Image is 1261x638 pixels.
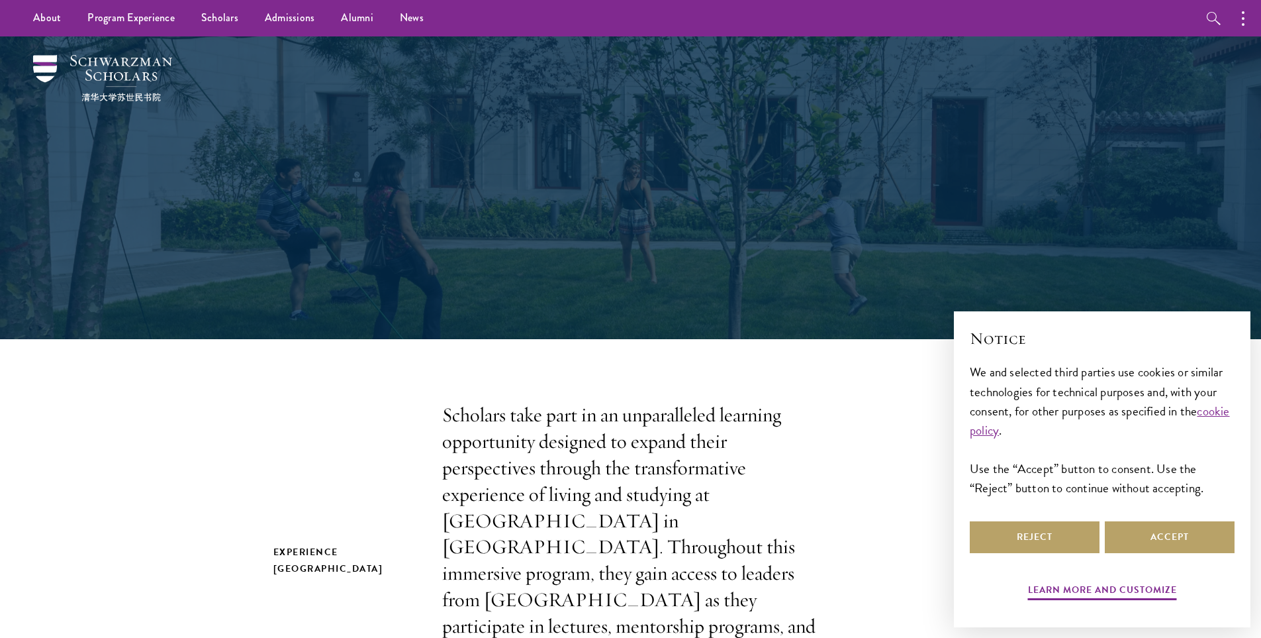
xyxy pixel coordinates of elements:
[970,327,1235,350] h2: Notice
[970,401,1230,440] a: cookie policy
[970,362,1235,497] div: We and selected third parties use cookies or similar technologies for technical purposes and, wit...
[1028,582,1177,602] button: Learn more and customize
[33,55,172,101] img: Schwarzman Scholars
[970,521,1099,553] button: Reject
[273,544,416,577] h2: Experience [GEOGRAPHIC_DATA]
[1105,521,1235,553] button: Accept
